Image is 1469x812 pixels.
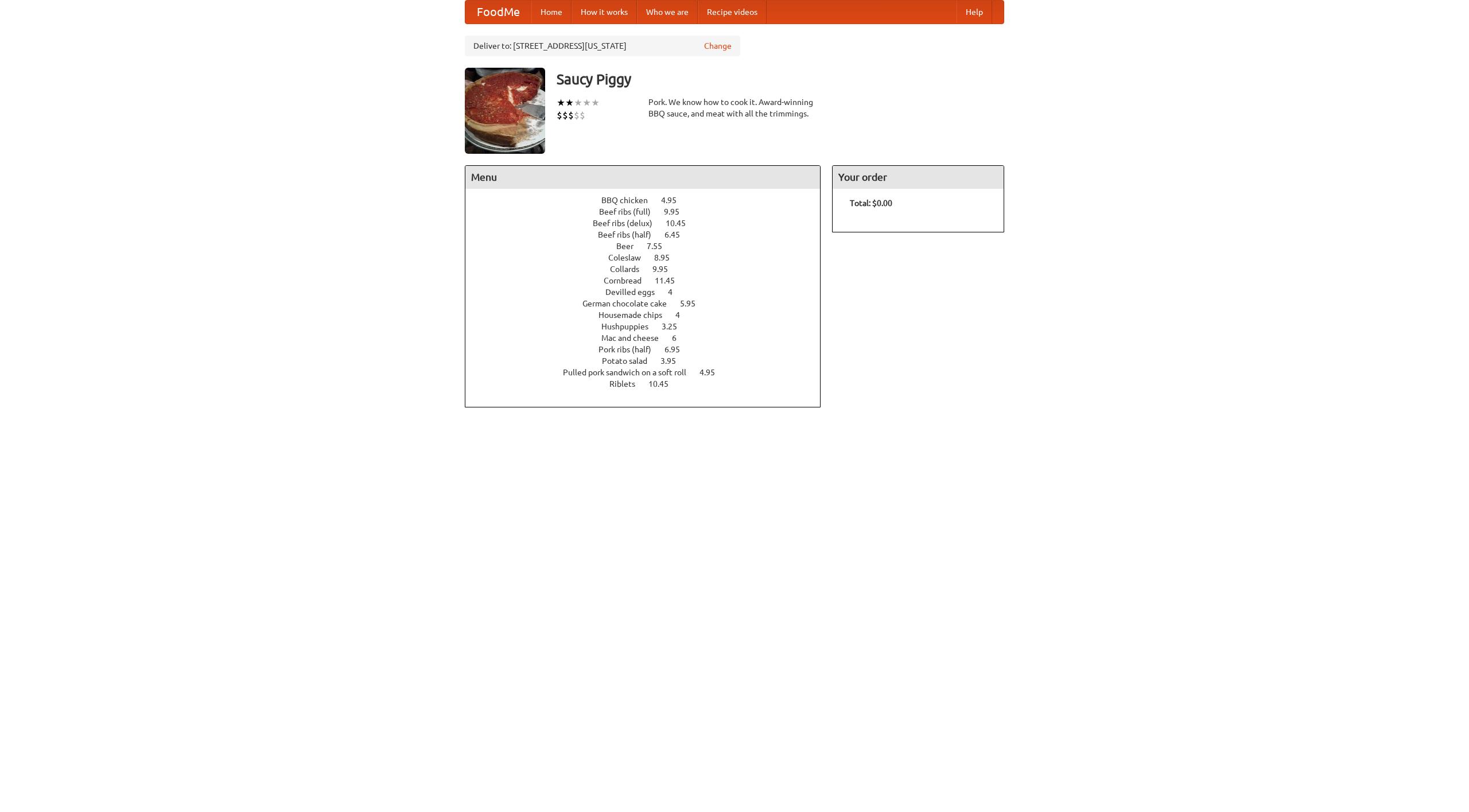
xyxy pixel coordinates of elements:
div: Deliver to: [STREET_ADDRESS][US_STATE] [465,36,740,56]
li: ★ [591,96,600,109]
span: German chocolate cake [582,299,678,308]
li: ★ [557,96,565,109]
a: Riblets 10.45 [609,379,690,388]
a: Potato salad 3.95 [602,356,697,366]
li: ★ [574,96,582,109]
span: Riblets [609,379,647,388]
a: Beef ribs (delux) 10.45 [593,219,707,228]
a: Beef ribs (half) 6.45 [598,230,701,239]
span: Pulled pork sandwich on a soft roll [563,368,698,377]
span: 4 [668,287,684,297]
li: ★ [582,96,591,109]
span: 10.45 [666,219,697,228]
span: 6.95 [664,345,691,354]
li: ★ [565,96,574,109]
span: Hushpuppies [601,322,660,331]
li: $ [580,109,585,122]
span: Coleslaw [608,253,652,262]
a: Housemade chips 4 [599,310,701,320]
span: 9.95 [652,265,679,274]
li: $ [574,109,580,122]
span: Beef ribs (delux) [593,219,664,228]
span: Housemade chips [599,310,674,320]
li: $ [568,109,574,122]
span: 10.45 [648,379,680,388]
span: Devilled eggs [605,287,666,297]
span: BBQ chicken [601,196,659,205]
a: Devilled eggs 4 [605,287,694,297]
span: 4.95 [699,368,726,377]
a: Recipe videos [698,1,767,24]
a: How it works [572,1,637,24]
a: Beer 7.55 [616,242,683,251]
li: $ [557,109,562,122]
a: Pork ribs (half) 6.95 [599,345,701,354]
h3: Saucy Piggy [557,68,1004,91]
a: German chocolate cake 5.95 [582,299,717,308]
a: Home [531,1,572,24]
a: Help [957,1,992,24]
div: Pork. We know how to cook it. Award-winning BBQ sauce, and meat with all the trimmings. [648,96,821,119]
span: Mac and cheese [601,333,670,343]
span: 9.95 [664,207,691,216]
span: 4.95 [661,196,688,205]
span: 6.45 [664,230,691,239]
span: Beef ribs (half) [598,230,663,239]
span: 5.95 [680,299,707,308]
a: Cornbread 11.45 [604,276,696,285]
a: Who we are [637,1,698,24]
span: Cornbread [604,276,653,285]
a: Hushpuppies 3.25 [601,322,698,331]
a: Mac and cheese 6 [601,333,698,343]
span: 3.95 [660,356,687,366]
span: Beef ribs (full) [599,207,662,216]
a: BBQ chicken 4.95 [601,196,698,205]
span: 7.55 [647,242,674,251]
span: 6 [672,333,688,343]
a: Beef ribs (full) 9.95 [599,207,701,216]
img: angular.jpg [465,68,545,154]
span: Pork ribs (half) [599,345,663,354]
span: 3.25 [662,322,689,331]
a: Pulled pork sandwich on a soft roll 4.95 [563,368,736,377]
h4: Your order [833,166,1004,189]
span: 4 [675,310,691,320]
h4: Menu [465,166,820,189]
a: Coleslaw 8.95 [608,253,691,262]
a: Collards 9.95 [610,265,689,274]
li: $ [562,109,568,122]
a: FoodMe [465,1,531,24]
b: Total: $0.00 [850,199,892,208]
a: Change [704,40,732,52]
span: Collards [610,265,651,274]
span: Potato salad [602,356,659,366]
span: Beer [616,242,645,251]
span: 8.95 [654,253,681,262]
span: 11.45 [655,276,686,285]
